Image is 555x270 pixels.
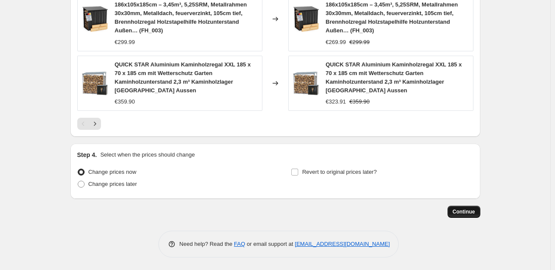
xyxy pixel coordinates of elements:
span: Continue [453,208,475,215]
img: 81aKwXoNAML_80x.jpg [293,6,319,32]
div: €269.99 [326,38,346,47]
a: [EMAIL_ADDRESS][DOMAIN_NAME] [295,241,390,247]
a: FAQ [234,241,245,247]
strike: €299.99 [350,38,370,47]
span: or email support at [245,241,295,247]
div: €359.90 [115,97,135,106]
span: Need help? Read the [180,241,234,247]
nav: Pagination [77,118,101,130]
img: 81aKwXoNAML_80x.jpg [82,6,108,32]
h2: Step 4. [77,151,97,159]
span: QUICK STAR Aluminium Kaminholzregal XXL 185 x 70 x 185 cm mit Wetterschutz Garten Kaminholzunters... [326,61,462,94]
p: Select when the prices should change [100,151,195,159]
button: Next [89,118,101,130]
button: Continue [448,206,480,218]
span: Change prices later [88,181,137,187]
div: €323.91 [326,97,346,106]
img: 91vLqTSfHuL_80x.jpg [82,70,108,96]
div: €299.99 [115,38,135,47]
img: 91vLqTSfHuL_80x.jpg [293,70,319,96]
strike: €359.90 [350,97,370,106]
span: Revert to original prices later? [302,169,377,175]
span: QUICK STAR Aluminium Kaminholzregal XXL 185 x 70 x 185 cm mit Wetterschutz Garten Kaminholzunters... [115,61,251,94]
span: Change prices now [88,169,136,175]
